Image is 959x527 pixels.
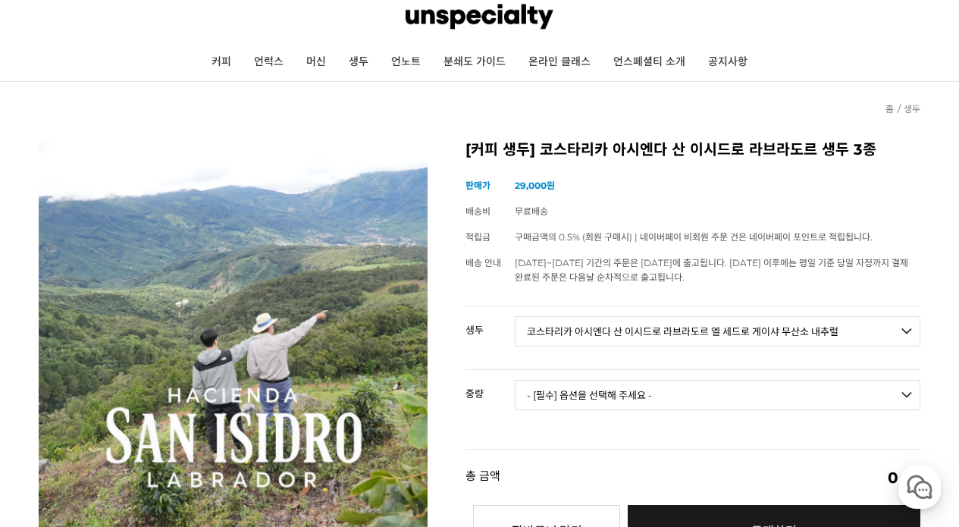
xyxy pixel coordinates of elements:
a: 대화 [100,401,196,439]
a: 분쇄도 가이드 [432,43,517,81]
span: 판매가 [465,180,490,191]
a: 설정 [196,401,291,439]
h2: [커피 생두] 코스타리카 아시엔다 산 이시드로 라브라도르 생두 3종 [465,143,920,158]
em: 0 [888,469,898,487]
a: 머신 [295,43,337,81]
span: 대화 [139,425,157,437]
span: (0개) [888,470,920,485]
span: 무료배송 [515,205,548,217]
a: 커피 [200,43,243,81]
th: 생두 [465,306,515,341]
a: 언럭스 [243,43,295,81]
a: 온라인 클래스 [517,43,602,81]
span: 배송 안내 [465,257,501,268]
strong: 29,000원 [515,180,555,191]
span: 홈 [48,424,57,436]
a: 언노트 [380,43,432,81]
th: 중량 [465,370,515,405]
span: 배송비 [465,205,490,217]
strong: 총 금액 [465,470,500,485]
span: 구매금액의 0.5% (회원 구매시) | 네이버페이 비회원 주문 건은 네이버페이 포인트로 적립됩니다. [515,231,873,243]
span: [DATE]~[DATE] 기간의 주문은 [DATE]에 출고됩니다. [DATE] 이후에는 평일 기준 당일 자정까지 결제 완료된 주문은 다음날 순차적으로 출고됩니다. [515,257,908,283]
a: 생두 [337,43,380,81]
a: 공지사항 [697,43,759,81]
a: 언스페셜티 소개 [602,43,697,81]
span: 적립금 [465,231,490,243]
a: 홈 [5,401,100,439]
span: 설정 [234,424,252,436]
a: 홈 [885,103,894,114]
a: 생두 [904,103,920,114]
